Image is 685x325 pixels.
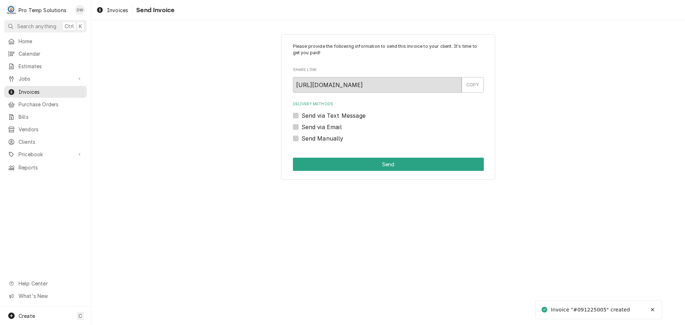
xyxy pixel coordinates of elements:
span: C [78,312,82,320]
span: Clients [19,138,83,146]
label: Send via Email [301,123,342,131]
span: Ctrl [65,22,74,30]
a: Go to Jobs [4,73,87,85]
span: Vendors [19,126,83,133]
a: Invoices [4,86,87,98]
div: Pro Temp Solutions [19,6,66,14]
span: Home [19,37,83,45]
a: Go to Help Center [4,278,87,289]
span: Bills [19,113,83,121]
span: Send Invoice [134,5,174,15]
span: Invoices [107,6,128,14]
p: Please provide the following information to send this invoice to your client. It's time to get yo... [293,43,484,56]
div: DW [75,5,85,15]
button: Send [293,158,484,171]
span: Calendar [19,50,83,57]
a: Calendar [4,48,87,60]
button: Search anythingCtrlK [4,20,87,32]
a: Go to Pricebook [4,148,87,160]
a: Clients [4,136,87,148]
span: Jobs [19,75,72,82]
span: Help Center [19,280,82,287]
div: Delivery Methods [293,101,484,142]
a: Invoices [93,4,131,16]
div: Pro Temp Solutions's Avatar [6,5,16,15]
a: Bills [4,111,87,123]
span: Create [19,313,35,319]
label: Share Link [293,67,484,73]
label: Send via Text Message [301,111,366,120]
div: Dana Williams's Avatar [75,5,85,15]
span: Purchase Orders [19,101,83,108]
div: Share Link [293,67,484,92]
span: Search anything [17,22,56,30]
label: Send Manually [301,134,344,143]
div: Invoice Send Form [293,43,484,143]
div: Invoice Send [281,34,495,180]
span: What's New [19,292,82,300]
div: Button Group [293,158,484,171]
a: Go to What's New [4,290,87,302]
label: Delivery Methods [293,101,484,107]
button: COPY [462,77,484,93]
div: Button Group Row [293,158,484,171]
a: Estimates [4,60,87,72]
span: Estimates [19,62,83,70]
div: Invoice "#091225005" created [551,306,631,314]
span: Pricebook [19,151,72,158]
a: Home [4,35,87,47]
span: Invoices [19,88,83,96]
a: Purchase Orders [4,98,87,110]
span: Reports [19,164,83,171]
span: K [79,22,82,30]
a: Vendors [4,123,87,135]
div: P [6,5,16,15]
a: Reports [4,162,87,173]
